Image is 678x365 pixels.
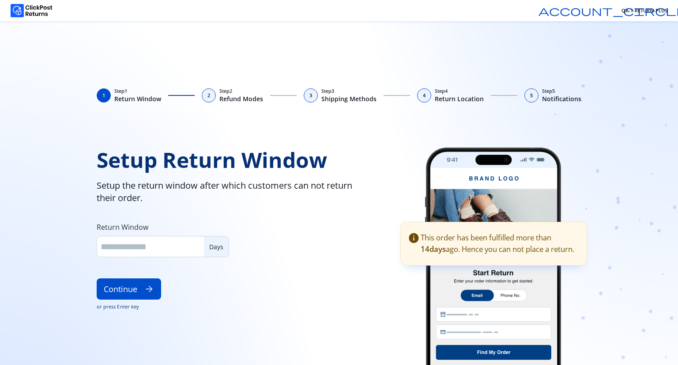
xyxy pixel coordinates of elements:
div: Days [204,236,229,257]
div: This order has been fulfilled more than ago. Hence you can not place a return. [421,232,576,255]
span: Return Window [114,95,161,103]
span: Step 3 [321,87,377,95]
span: Refund Modes [219,95,263,103]
span: Notifications [542,95,581,103]
span: 5 [530,92,533,99]
span: 3 [309,92,312,99]
span: Step 5 [542,87,581,95]
span: QA-1-RETURN-PLUS [621,7,667,14]
span: Step 2 [219,87,263,95]
span: 14 days [421,244,446,254]
span: arrow_forward [144,284,154,294]
span: Setup the return window after which customers can not return their order. [97,179,373,204]
label: Return Window [97,222,229,232]
img: Logo [11,4,53,17]
span: Setup Return Window [97,148,373,172]
span: Step 1 [114,87,161,95]
span: or press Enter key [97,303,373,310]
span: Step 4 [435,87,484,95]
span: 4 [423,92,426,99]
span: Shipping Methods [321,95,377,103]
span: 2 [207,92,210,99]
span: 1 [102,92,105,99]
button: Continuearrow_forward [97,278,161,300]
span: Return Location [435,95,484,103]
